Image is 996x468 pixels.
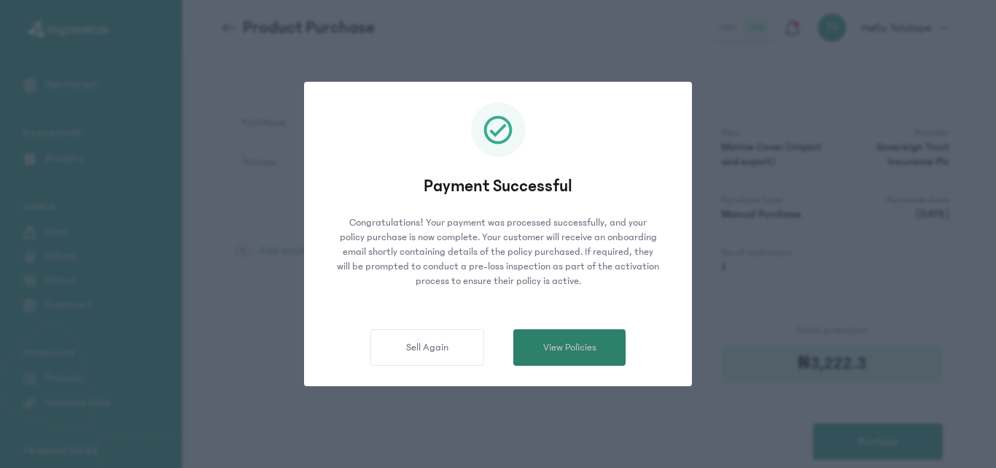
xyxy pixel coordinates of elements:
[543,340,596,356] span: View Policies
[406,340,448,356] span: Sell Again
[324,174,672,198] p: Payment Successful
[513,329,626,366] button: View Policies
[370,329,484,366] button: Sell Again
[324,215,672,288] p: Congratulations! Your payment was processed successfully, and your policy purchase is now complet...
